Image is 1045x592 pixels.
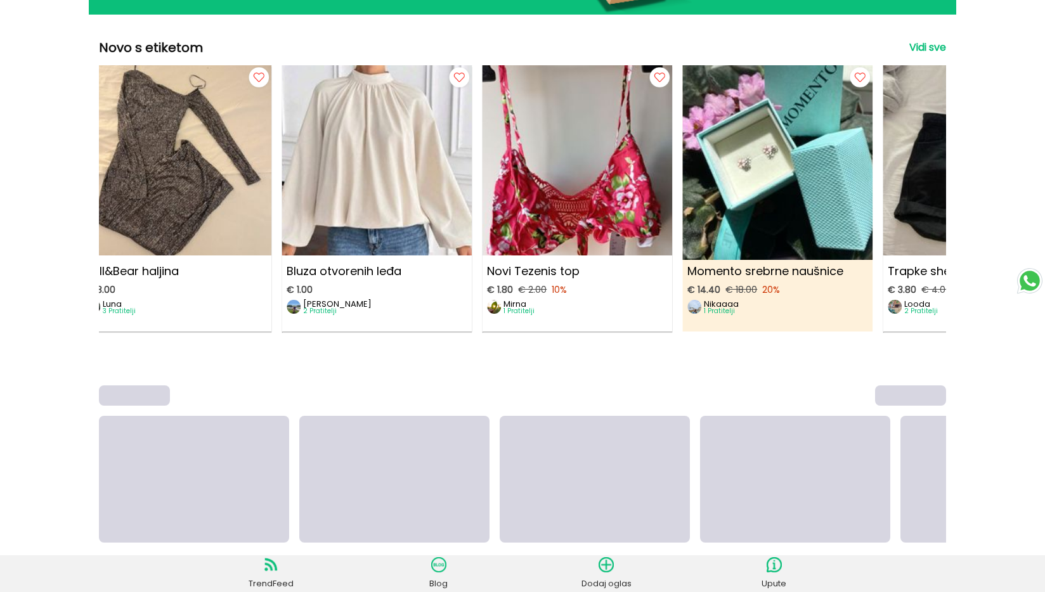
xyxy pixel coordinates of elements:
[518,285,547,295] span: € 2.00
[673,51,882,260] img: Momento srebrne naušnice
[888,285,916,295] span: € 3.80
[81,65,271,255] img: Pull&Bear haljina
[86,300,100,314] img: image
[746,557,803,590] a: Upute
[487,285,513,295] span: € 1.80
[103,308,136,314] p: 3 Pratitelji
[687,300,701,314] img: image
[410,577,467,590] p: Blog
[410,557,467,590] a: Blog
[446,65,472,91] img: follow button
[86,285,115,295] span: € 8.00
[725,285,757,295] span: € 18.00
[103,300,136,308] p: Luna
[303,308,372,314] p: 2 Pratitelji
[847,65,873,91] img: follow button
[921,285,951,295] span: € 4.00
[503,300,535,308] p: Mirna
[762,285,780,295] span: 20 %
[578,577,635,590] p: Dodaj oglas
[552,285,567,295] span: 10 %
[904,300,938,308] p: Looda
[687,285,720,295] span: € 14.40
[81,65,271,331] a: Pull&Bear haljinaPull&Bear haljina€ 8.00imageLuna3 Pratitelji
[909,40,946,55] a: Vidi sve
[99,41,203,54] h2: Novo s etiketom
[282,65,472,331] a: Bluza otvorenih leđa Bluza otvorenih leđa€ 1.00image[PERSON_NAME]2 Pratitelji
[682,65,873,331] a: Momento srebrne naušniceMomento srebrne naušnice€ 14.40€ 18.0020%imageNikaaaa1 Pratitelji
[487,300,501,314] img: image
[242,577,299,590] p: TrendFeed
[682,261,873,282] p: Momento srebrne naušnice
[246,65,271,91] img: follow button
[287,300,301,314] img: image
[746,577,803,590] p: Upute
[888,300,902,314] img: image
[482,65,672,331] a: Novi Tezenis topNovi Tezenis top€ 1.80€ 2.0010%imageMirna1 Pratitelji
[704,308,739,314] p: 1 Pratitelji
[282,261,472,282] p: Bluza otvorenih leđa
[704,300,739,308] p: Nikaaaa
[503,308,535,314] p: 1 Pratitelji
[482,65,672,255] img: Novi Tezenis top
[303,300,372,308] p: [PERSON_NAME]
[242,557,299,590] a: TrendFeed
[578,557,635,590] a: Dodaj oglas
[482,261,672,282] p: Novi Tezenis top
[287,285,313,295] span: € 1.00
[647,65,672,91] img: follow button
[904,308,938,314] p: 2 Pratitelji
[282,65,472,255] img: Bluza otvorenih leđa
[81,261,271,282] p: Pull&Bear haljina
